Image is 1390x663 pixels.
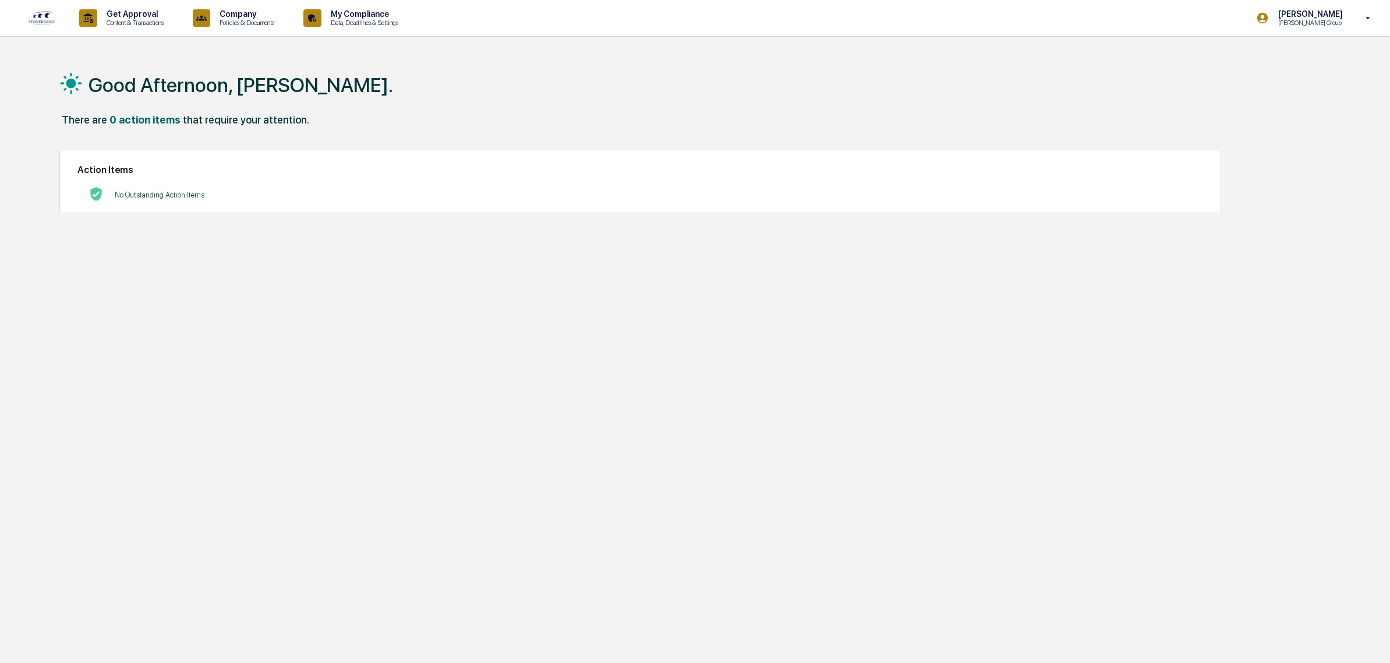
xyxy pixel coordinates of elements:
[115,191,204,199] p: No Outstanding Action Items
[109,114,181,126] div: 0 action items
[321,9,404,19] p: My Compliance
[89,187,103,201] img: No Actions logo
[62,114,107,126] div: There are
[28,10,56,26] img: logo
[77,164,1203,175] h2: Action Items
[321,19,404,27] p: Data, Deadlines & Settings
[97,9,169,19] p: Get Approval
[89,73,393,97] h1: Good Afternoon, [PERSON_NAME].
[97,19,169,27] p: Content & Transactions
[210,19,280,27] p: Policies & Documents
[1269,9,1349,19] p: [PERSON_NAME]
[210,9,280,19] p: Company
[183,114,309,126] div: that require your attention.
[1269,19,1349,27] p: [PERSON_NAME] Group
